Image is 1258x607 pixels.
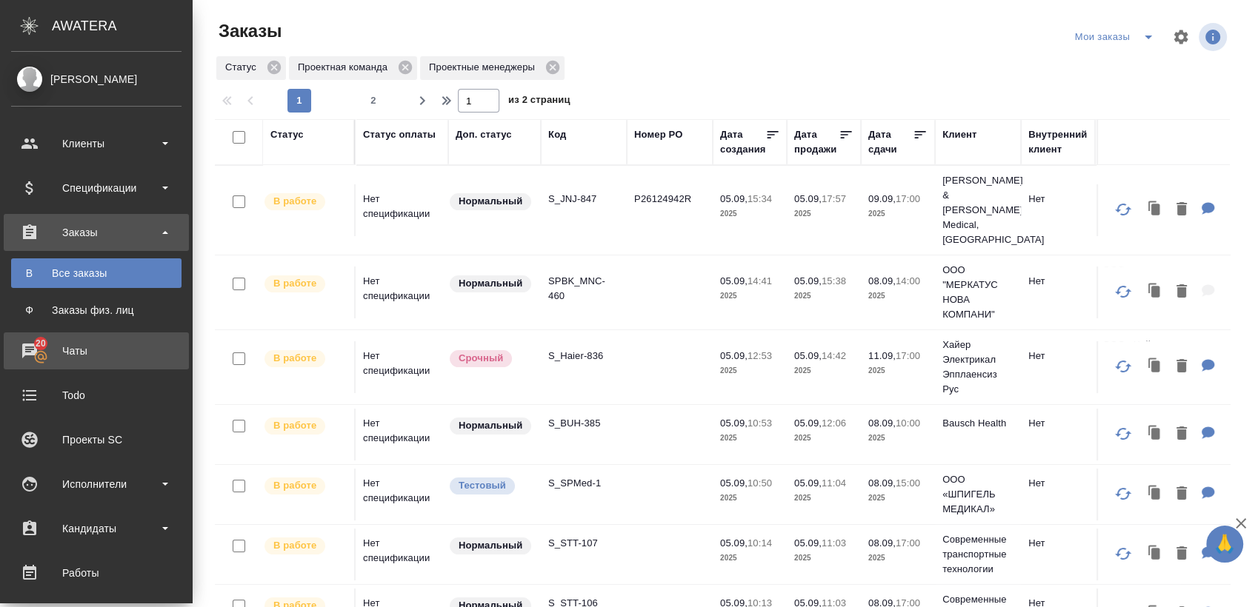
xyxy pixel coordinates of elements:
div: [PERSON_NAME] [11,71,182,87]
div: Статус оплаты [363,127,436,142]
div: Номер PO [634,127,682,142]
td: Нет спецификации [356,341,448,393]
p: Нормальный [459,276,522,291]
p: 05.09, [720,350,748,361]
p: Нет [1028,349,1088,363]
p: 10:53 [748,417,772,429]
p: 05.09, [720,477,748,489]
span: 20 [27,336,55,351]
td: Нет спецификации [356,266,448,318]
div: Выставляет ПМ после принятия заказа от КМа [263,192,347,212]
div: Работы [11,562,182,584]
div: Заказы физ. лиц [19,303,174,318]
button: Клонировать [1141,352,1169,382]
p: 2025 [720,207,779,221]
p: 05.09, [720,275,748,286]
span: Заказы [215,19,282,43]
p: 2025 [868,551,928,566]
p: 14:41 [748,275,772,286]
p: 2025 [720,431,779,446]
div: Код [548,127,566,142]
td: Нет спецификации [356,529,448,580]
p: S_BUH-385 [548,416,619,431]
p: 05.09, [794,537,822,549]
p: 10:14 [748,537,772,549]
p: SPBK_MNC-460 [548,274,619,303]
button: Удалить [1169,539,1194,569]
div: Выставляет ПМ после принятия заказа от КМа [263,536,347,556]
button: Удалить [1169,352,1194,382]
button: Удалить [1169,195,1194,225]
p: ООО «ШПИГЕЛЬ МЕДИКАЛ» [942,472,1014,517]
p: Нет [1028,416,1088,431]
td: P26124942R [627,184,713,236]
p: 05.09, [720,417,748,429]
p: 2025 [720,551,779,566]
p: В работе [273,538,316,553]
div: AWATERA [52,11,193,41]
div: Чаты [11,340,182,362]
p: Хайер Электрикал Эпплаенсиз Рус [942,338,1014,397]
p: 12:53 [748,350,772,361]
p: 15:00 [896,477,920,489]
div: Проектные менеджеры [420,56,565,80]
div: Todo [11,384,182,406]
div: Выставляет ПМ после принятия заказа от КМа [263,476,347,496]
button: Клонировать [1141,195,1169,225]
div: Все заказы [19,266,174,281]
p: 2025 [868,289,928,303]
p: 2025 [720,289,779,303]
p: ООО "МЕРКАТУС НОВА КОМПАНИ" [1102,263,1174,322]
p: 2025 [794,363,853,378]
div: Исполнители [11,473,182,495]
a: Проекты SC [4,421,189,458]
p: Современные транспортные технологии [942,532,1014,577]
p: 08.09, [868,275,896,286]
p: 12:06 [822,417,846,429]
p: S_SPMed-1 [548,476,619,491]
button: Обновить [1105,536,1141,571]
div: Дата продажи [794,127,839,157]
a: 20Чаты [4,332,189,369]
button: Обновить [1105,274,1141,309]
div: Доп. статус [456,127,512,142]
p: 08.09, [868,417,896,429]
div: Спецификации [11,177,182,199]
button: Удалить [1169,277,1194,307]
div: Статус по умолчанию для стандартных заказов [448,192,533,212]
button: Клонировать [1141,479,1169,509]
div: Статус [270,127,304,142]
p: ООО «Хайер Электрикал Эпплаенсис РУС» [1102,338,1174,397]
p: 08.09, [868,537,896,549]
p: Нет [1028,274,1088,289]
p: Нормальный [459,538,522,553]
p: 09.09, [868,193,896,204]
p: Нет [1028,192,1088,207]
p: S_Haier-836 [548,349,619,363]
p: Нет [1028,476,1088,491]
div: Статус [216,56,286,80]
button: Клонировать [1141,277,1169,307]
span: 2 [362,93,385,108]
span: из 2 страниц [508,91,570,113]
p: В работе [273,478,316,493]
p: 08.09, [868,477,896,489]
p: 14:00 [896,275,920,286]
p: 05.09, [720,193,748,204]
p: Нормальный [459,194,522,209]
td: Нет спецификации [356,409,448,460]
p: 2025 [868,491,928,506]
a: Работы [4,554,189,591]
p: 2025 [720,363,779,378]
p: Нет [1028,536,1088,551]
button: Клонировать [1141,539,1169,569]
p: 2025 [794,207,853,221]
p: 17:57 [822,193,846,204]
p: 2025 [794,431,853,446]
div: Топ-приоритет. Важно обеспечить лучшее возможное качество [448,476,533,496]
p: 15:34 [748,193,772,204]
p: 2025 [868,207,928,221]
p: [PERSON_NAME] & [PERSON_NAME] Medical, [GEOGRAPHIC_DATA] [942,173,1014,247]
p: S_JNJ-847 [548,192,619,207]
div: Дата сдачи [868,127,913,157]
